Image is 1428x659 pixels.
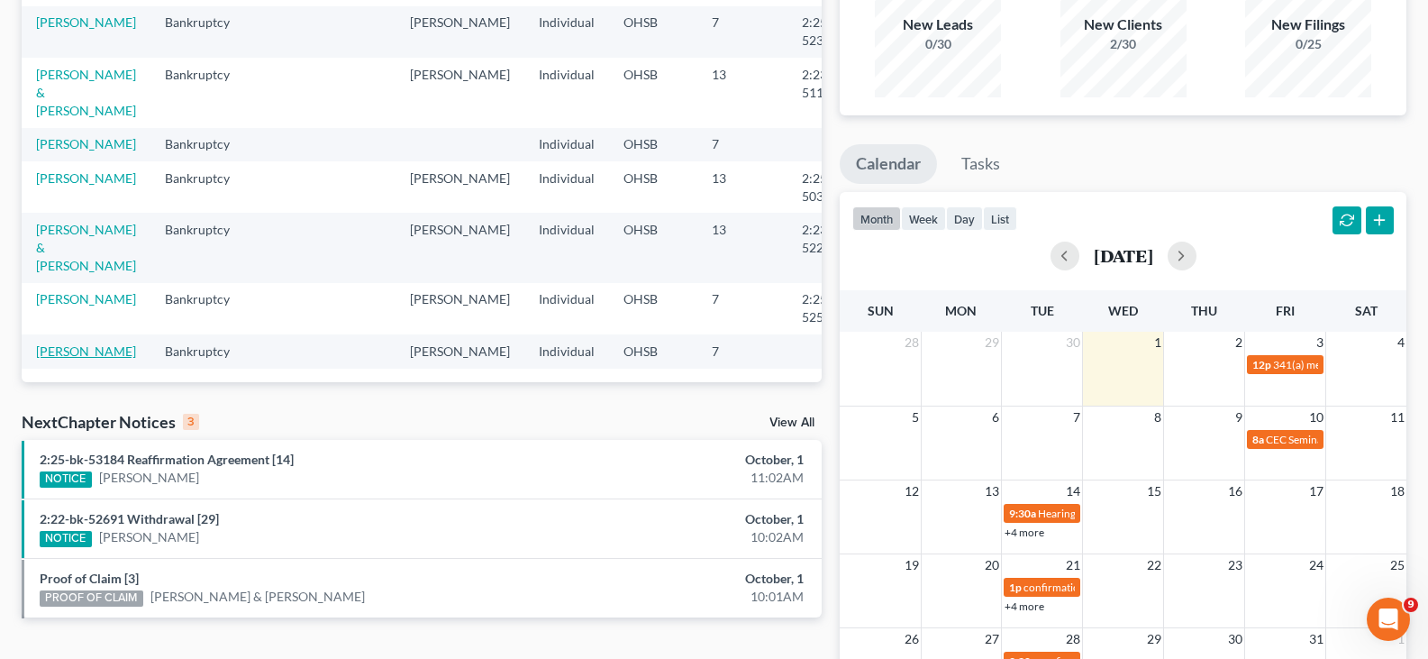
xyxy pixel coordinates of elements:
[1226,628,1244,650] span: 30
[945,303,977,318] span: Mon
[609,334,697,368] td: OHSB
[1233,407,1244,428] span: 9
[396,213,524,282] td: [PERSON_NAME]
[150,6,263,58] td: Bankruptcy
[36,222,136,273] a: [PERSON_NAME] & [PERSON_NAME]
[609,213,697,282] td: OHSB
[1245,35,1371,53] div: 0/25
[99,528,199,546] a: [PERSON_NAME]
[1064,628,1082,650] span: 28
[150,58,263,127] td: Bankruptcy
[36,14,136,30] a: [PERSON_NAME]
[561,469,804,487] div: 11:02AM
[1252,358,1271,371] span: 12p
[36,291,136,307] a: [PERSON_NAME]
[1307,554,1325,576] span: 24
[983,332,1001,353] span: 29
[697,283,787,334] td: 7
[875,35,1001,53] div: 0/30
[1252,433,1264,446] span: 8a
[609,58,697,127] td: OHSB
[1060,14,1187,35] div: New Clients
[609,128,697,161] td: OHSB
[1064,481,1082,502] span: 14
[697,6,787,58] td: 7
[697,213,787,282] td: 13
[99,469,199,487] a: [PERSON_NAME]
[697,161,787,213] td: 13
[1226,481,1244,502] span: 16
[983,628,1001,650] span: 27
[1233,332,1244,353] span: 2
[40,531,92,547] div: NOTICE
[396,334,524,368] td: [PERSON_NAME]
[561,510,804,528] div: October, 1
[697,128,787,161] td: 7
[903,554,921,576] span: 19
[396,161,524,213] td: [PERSON_NAME]
[1060,35,1187,53] div: 2/30
[875,14,1001,35] div: New Leads
[561,528,804,546] div: 10:02AM
[1108,303,1138,318] span: Wed
[990,407,1001,428] span: 6
[524,128,609,161] td: Individual
[901,206,946,231] button: week
[1245,14,1371,35] div: New Filings
[561,570,804,588] div: October, 1
[697,334,787,368] td: 7
[1191,303,1217,318] span: Thu
[1005,526,1044,539] a: +4 more
[1307,628,1325,650] span: 31
[1071,407,1082,428] span: 7
[1064,332,1082,353] span: 30
[150,588,365,606] a: [PERSON_NAME] & [PERSON_NAME]
[852,206,901,231] button: month
[1307,407,1325,428] span: 10
[40,452,294,467] a: 2:25-bk-53184 Reaffirmation Agreement [14]
[524,334,609,368] td: Individual
[150,213,263,282] td: Bankruptcy
[1145,628,1163,650] span: 29
[1276,303,1295,318] span: Fri
[36,170,136,186] a: [PERSON_NAME]
[524,213,609,282] td: Individual
[150,161,263,213] td: Bankruptcy
[787,6,874,58] td: 2:25-bk-52380
[946,206,983,231] button: day
[1023,581,1322,594] span: confirmation hearing for [PERSON_NAME] & [PERSON_NAME]
[1388,554,1406,576] span: 25
[396,58,524,127] td: [PERSON_NAME]
[1367,598,1410,641] iframe: Intercom live chat
[1145,554,1163,576] span: 22
[1031,303,1054,318] span: Tue
[1307,481,1325,502] span: 17
[36,136,136,151] a: [PERSON_NAME]
[524,161,609,213] td: Individual
[1404,598,1418,612] span: 9
[868,303,894,318] span: Sun
[1355,303,1378,318] span: Sat
[910,407,921,428] span: 5
[1396,332,1406,353] span: 4
[524,58,609,127] td: Individual
[40,590,143,607] div: PROOF OF CLAIM
[40,511,219,526] a: 2:22-bk-52691 Withdrawal [29]
[150,334,263,368] td: Bankruptcy
[787,58,874,127] td: 2:23-bk-51115
[1152,332,1163,353] span: 1
[787,213,874,282] td: 2:23-bk-52297
[1388,407,1406,428] span: 11
[903,628,921,650] span: 26
[1266,433,1327,446] span: CEC Seminar
[36,67,136,118] a: [PERSON_NAME] & [PERSON_NAME]
[22,411,199,433] div: NextChapter Notices
[150,283,263,334] td: Bankruptcy
[524,6,609,58] td: Individual
[40,571,139,586] a: Proof of Claim [3]
[1005,600,1044,613] a: +4 more
[840,144,937,184] a: Calendar
[396,283,524,334] td: [PERSON_NAME]
[787,283,874,334] td: 2:25-bk-52585
[609,283,697,334] td: OHSB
